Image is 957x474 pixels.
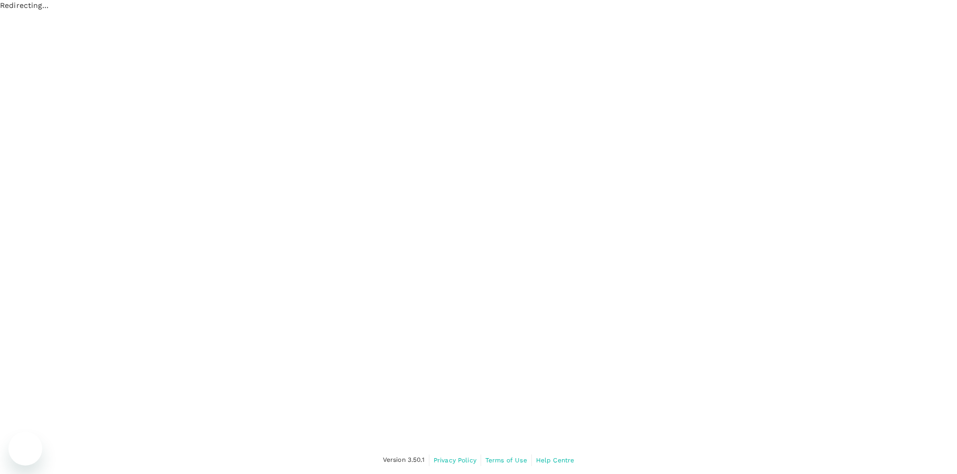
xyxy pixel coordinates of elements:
[8,432,42,466] iframe: Button to launch messaging window
[485,457,527,464] span: Terms of Use
[485,454,527,466] a: Terms of Use
[434,457,476,464] span: Privacy Policy
[536,457,575,464] span: Help Centre
[536,454,575,466] a: Help Centre
[383,455,425,466] span: Version 3.50.1
[434,454,476,466] a: Privacy Policy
